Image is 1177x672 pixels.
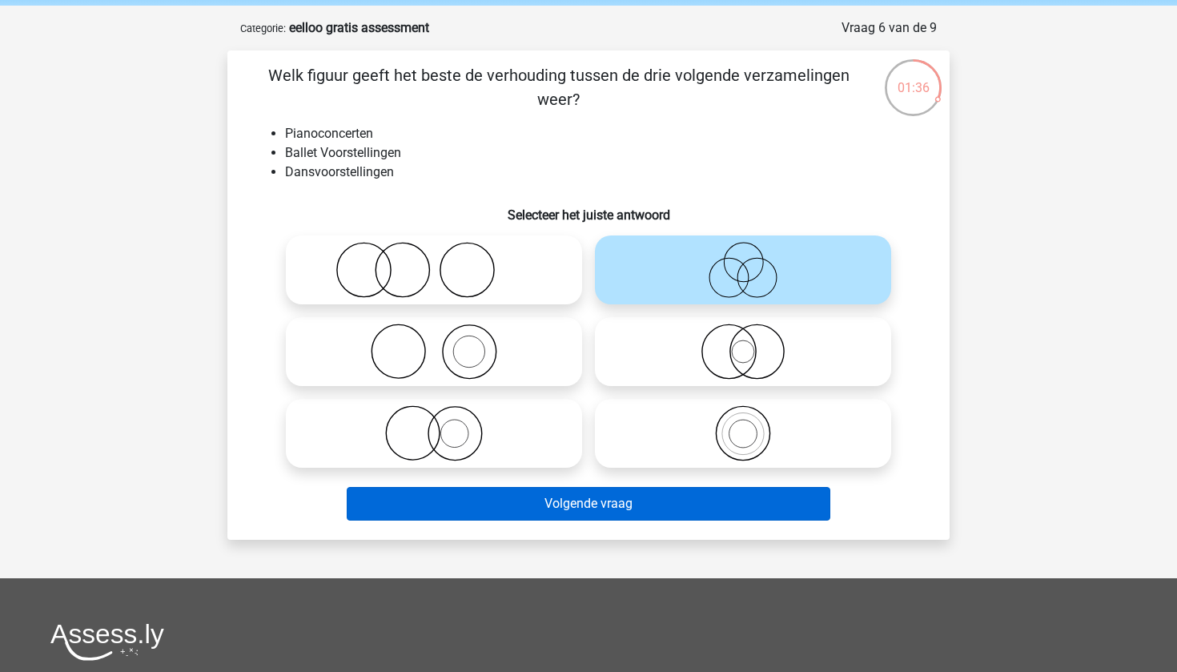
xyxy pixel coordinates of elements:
[50,623,164,661] img: Assessly logo
[240,22,286,34] small: Categorie:
[253,195,924,223] h6: Selecteer het juiste antwoord
[253,63,864,111] p: Welk figuur geeft het beste de verhouding tussen de drie volgende verzamelingen weer?
[289,20,429,35] strong: eelloo gratis assessment
[285,163,924,182] li: Dansvoorstellingen
[285,143,924,163] li: Ballet Voorstellingen
[842,18,937,38] div: Vraag 6 van de 9
[347,487,831,521] button: Volgende vraag
[285,124,924,143] li: Pianoconcerten
[883,58,943,98] div: 01:36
